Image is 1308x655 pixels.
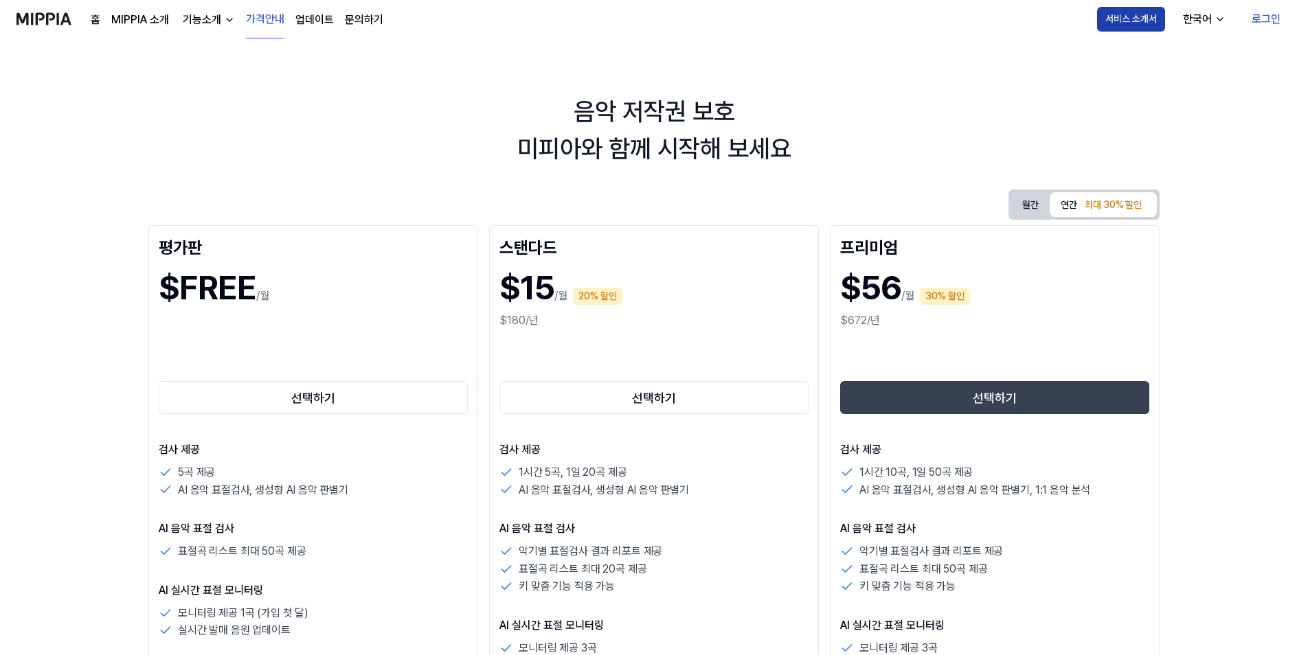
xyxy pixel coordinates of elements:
[499,381,809,414] button: 선택하기
[840,381,1149,414] button: 선택하기
[178,604,308,622] p: 모니터링 제공 1곡 (가입 첫 달)
[840,520,1149,537] p: AI 음악 표절 검사
[159,381,468,414] button: 선택하기
[840,263,901,312] h1: $56
[178,542,306,560] p: 표절곡 리스트 최대 50곡 제공
[519,560,646,578] p: 표절곡 리스트 최대 20곡 제공
[499,378,809,417] a: 선택하기
[859,560,987,578] p: 표절곡 리스트 최대 50곡 제공
[573,288,622,305] div: 20% 할인
[256,288,269,304] p: /월
[920,288,970,305] div: 30% 할인
[554,288,567,304] p: /월
[499,235,809,257] div: 스탠다드
[859,542,1003,560] p: 악기별 표절검사 결과 리포트 제공
[840,312,1149,329] div: $672/년
[159,582,468,599] p: AI 실시간 표절 모니터링
[159,378,468,417] a: 선택하기
[1050,192,1157,217] button: 연간
[840,235,1149,257] div: 프리미엄
[345,12,383,28] a: 문의하기
[159,235,468,257] div: 평가판
[499,520,809,537] p: AI 음악 표절 검사
[499,312,809,329] div: $180/년
[859,481,1090,499] p: AI 음악 표절검사, 생성형 AI 음악 판별기, 1:1 음악 분석
[901,288,914,304] p: /월
[519,542,662,560] p: 악기별 표절검사 결과 리포트 제공
[1011,192,1050,218] button: 월간
[178,463,215,481] p: 5곡 제공
[499,617,809,634] p: AI 실시간 표절 모니터링
[1172,5,1234,33] button: 한국어
[91,12,100,28] a: 홈
[519,481,689,499] p: AI 음악 표절검사, 생성형 AI 음악 판별기
[499,441,809,458] p: 검사 제공
[859,577,956,595] p: 키 맞춤 기능 적용 가능
[840,378,1149,417] a: 선택하기
[519,577,615,595] p: 키 맞춤 기능 적용 가능
[159,441,468,458] p: 검사 제공
[859,463,973,481] p: 1시간 10곡, 1일 50곡 제공
[246,1,284,38] a: 가격안내
[180,12,235,28] button: 기능소개
[295,12,334,28] a: 업데이트
[159,263,256,312] h1: $FREE
[499,263,554,312] h1: $15
[1081,195,1146,216] div: 최대 30% 할인
[178,621,291,639] p: 실시간 발매 음원 업데이트
[224,14,235,25] img: down
[519,463,627,481] p: 1시간 5곡, 1일 20곡 제공
[1097,7,1165,32] button: 서비스 소개서
[1180,11,1215,27] div: 한국어
[178,481,348,499] p: AI 음악 표절검사, 생성형 AI 음악 판별기
[111,12,169,28] a: MIPPIA 소개
[180,12,224,28] div: 기능소개
[840,441,1149,458] p: 검사 제공
[159,520,468,537] p: AI 음악 표절 검사
[840,617,1149,634] p: AI 실시간 표절 모니터링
